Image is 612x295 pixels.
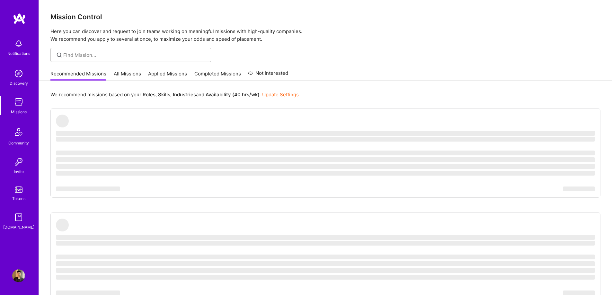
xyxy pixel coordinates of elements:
[12,195,25,202] div: Tokens
[50,70,106,81] a: Recommended Missions
[63,52,206,58] input: Find Mission...
[11,269,27,282] a: User Avatar
[173,91,196,98] b: Industries
[143,91,155,98] b: Roles
[50,28,600,43] p: Here you can discover and request to join teams working on meaningful missions with high-quality ...
[10,80,28,87] div: Discovery
[15,187,22,193] img: tokens
[12,211,25,224] img: guide book
[248,69,288,81] a: Not Interested
[11,124,26,140] img: Community
[114,70,141,81] a: All Missions
[13,13,26,24] img: logo
[3,224,34,230] div: [DOMAIN_NAME]
[12,155,25,168] img: Invite
[14,168,24,175] div: Invite
[56,51,63,59] i: icon SearchGrey
[12,96,25,108] img: teamwork
[148,70,187,81] a: Applied Missions
[50,91,299,98] p: We recommend missions based on your , , and .
[11,108,27,115] div: Missions
[194,70,241,81] a: Completed Missions
[50,13,600,21] h3: Mission Control
[12,269,25,282] img: User Avatar
[158,91,170,98] b: Skills
[12,37,25,50] img: bell
[206,91,260,98] b: Availability (40 hrs/wk)
[8,140,29,146] div: Community
[262,91,299,98] a: Update Settings
[7,50,30,57] div: Notifications
[12,67,25,80] img: discovery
